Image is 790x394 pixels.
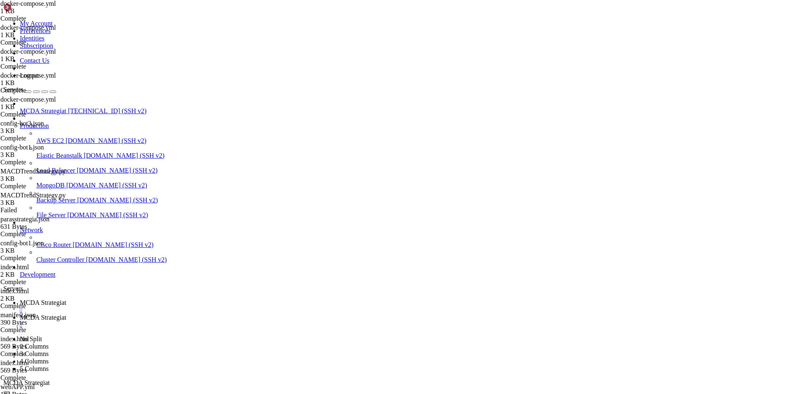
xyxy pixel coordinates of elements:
[3,100,683,107] x-row: usage: freqtrade [-h] [-V]
[0,168,66,175] span: MACDTrendStrategy.py
[0,79,79,87] div: 1 KB
[0,367,79,374] div: 569 Bytes
[3,33,683,40] x-row: freqtrade: error: argument command: invalid choice: 'freqai-train' (choose from trade, create-use...
[3,85,18,93] span: WARN
[0,254,79,262] div: Complete
[0,359,79,374] span: index.html
[3,93,683,100] x-row: vice in your compose file, you can run this command with the --remove-orphans flag to clean it up.
[0,168,79,183] span: MACDTrendStrategy.py
[0,295,79,302] div: 2 KB
[3,219,683,226] x-row: [DATE] 20:46:04,733 - freqtrade.worker - INFO - Starting worker 2025.9
[0,192,79,206] span: MACDTrendStrategy.py
[0,287,29,294] span: index.html
[0,287,79,302] span: index.html
[0,39,79,46] div: Complete
[3,301,683,308] x-row: }
[3,286,683,293] x-row: }
[0,206,79,214] div: Failed
[3,182,18,189] span: WARN
[0,72,79,87] span: docker-compose.yml
[3,130,683,137] x-row: freqtrade: error: argument command: invalid choice: 'freqai-train' (choose from trade, create-use...
[3,226,683,234] x-row: [DATE] 20:46:04,734 - freqtrade.configuration.load_config - INFO - Using config: /freqtrade/user_...
[0,175,79,183] div: 3 KB
[0,263,79,278] span: index.html
[3,70,683,78] x-row: root@ubuntu-4gb-hel1-1:~/ft_userdata/user_data# docker compose run --rm freqtrade-bot3 freqai-tra...
[0,120,79,135] span: config-bot3.json
[3,234,683,241] x-row: [DATE] 20:46:04,737 - freqtrade - ERROR - Configuration error: Parse error at offset 2845: Missin...
[3,182,683,189] x-row: [0000] /root/ft_userdata/docker-compose.yml: the attribute `version` is obsolete, it will be igno...
[0,63,79,70] div: Complete
[0,240,44,247] span: config-bot1.json
[3,316,683,323] x-row: Please make sure to review the documentation at [URL][DOMAIN_NAME].
[3,18,683,26] x-row: sting-analysis,edge,hyperopt,hyperopt-list,hyperopt-show,list-exchanges,list-markets,list-pairs,l...
[0,192,66,199] span: MACDTrendStrategy.py
[0,311,79,326] span: manifest.json
[0,350,79,358] div: Complete
[0,278,79,286] div: Complete
[0,151,79,159] div: 3 KB
[3,48,683,55] x-row: -strategies, list-hyperoptloss, list-freqaimodels, list-timeframes, show-trades, test-pairlist, c...
[0,343,79,350] div: 569 Bytes
[3,167,683,174] x-row: root@ubuntu-4gb-hel1-1:~/ft_userdata/user_data# docker compose run --rm freqtrade-bot3
[3,204,683,211] x-row: [DATE] 20:46:00,480 - freqtrade - INFO - freqtrade 2025.9
[0,263,29,271] span: index.html
[0,144,79,159] span: config-bot1.json
[0,359,29,366] span: index.html
[0,319,79,326] div: 390 Bytes
[0,135,79,142] div: Complete
[0,335,29,342] span: index.html
[0,302,79,310] div: Complete
[3,241,683,249] x-row: Please verify the following segment of your configuration:
[0,247,79,254] div: 3 KB
[3,85,683,93] x-row: [0000] Found orphan containers ([my-webapp ft_userdata-freqtrade-backtest-1 freqtrade-hyperopt fr...
[182,330,186,338] div: (48, 44)
[0,7,79,15] div: 1 KB
[0,96,56,103] span: docker-compose.yml
[3,145,683,152] x-row: -strategies, list-hyperoptloss, list-freqaimodels, list-timeframes, show-trades, test-pairlist, c...
[0,72,56,79] span: docker-compose.yml
[0,87,79,94] div: Complete
[3,40,683,48] x-row: de-data, trades-to-ohlcv, list-data, backtesting, backtesting-show, backtesting-analysis, edge, h...
[3,107,683,115] x-row: {trade,create-userdir,new-config,show-config,new-strategy,download-data,convert-data,convert-trad...
[0,55,79,63] div: 1 KB
[0,120,44,127] span: config-bot3.json
[3,137,683,145] x-row: de-data, trades-to-ohlcv, list-data, backtesting, backtesting-show, backtesting-analysis, edge, h...
[0,48,79,63] span: docker-compose.yml
[3,115,683,122] x-row: sting-analysis,edge,hyperopt,hyperopt-list,hyperopt-show,list-exchanges,list-markets,list-pairs,l...
[0,199,79,206] div: 3 KB
[0,311,36,318] span: manifest.json
[3,189,683,197] x-row: [0000] Found orphan containers ([my-webapp ft_userdata-freqtrade-backtest-1 freqtrade-hyperopt fr...
[0,230,79,238] div: Complete
[3,256,683,263] x-row: "test_size": 0.2,
[0,48,56,55] span: docker-compose.yml
[0,24,56,31] span: docker-compose.yml
[3,78,18,85] span: WARN
[0,240,79,254] span: config-bot1.json
[0,216,79,230] span: parasstrategia.json
[3,78,683,85] x-row: [0000] /root/ft_userdata/docker-compose.yml: the attribute `version` is obsolete, it will be igno...
[0,15,79,22] div: Complete
[3,11,683,18] x-row: {trade,create-userdir,new-config,show-config,new-strategy,download-data,convert-data,convert-trad...
[0,127,79,135] div: 3 KB
[3,211,683,219] x-row: [DATE] 20:46:01,566 - numexpr.utils - INFO - NumExpr defaulting to 2 threads.
[3,271,683,278] x-row: "shuffle": true
[0,96,79,111] span: docker-compose.yml
[0,223,79,230] div: 631 Bytes
[3,330,683,338] x-row: root@ubuntu-4gb-hel1-1:~/ft_userdata/user_data#
[3,189,18,197] span: WARN
[0,159,79,166] div: Complete
[0,144,44,151] span: config-bot1.json
[0,24,79,39] span: docker-compose.yml
[3,26,683,33] x-row: airlist,convert-db,install-ui,plot-dataframe,plot-profit,webserver,strategy-updater,lookahead-ana...
[3,197,683,204] x-row: vice in your compose file, you can run this command with the --remove-orphans flag to clean it up.
[0,383,35,390] span: webAPP.yml
[0,271,79,278] div: 2 KB
[3,55,683,63] x-row: ahead-analysis, recursive-analysis)
[0,216,50,223] span: parasstrategia.json
[0,335,79,350] span: index.html
[3,122,683,130] x-row: airlist,convert-db,install-ui,plot-dataframe,plot-profit,webserver,strategy-updater,lookahead-ana...
[0,326,79,334] div: Complete
[0,183,79,190] div: Complete
[0,103,79,111] div: 1 KB
[3,3,683,11] x-row: usage: freqtrade [-h] [-V]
